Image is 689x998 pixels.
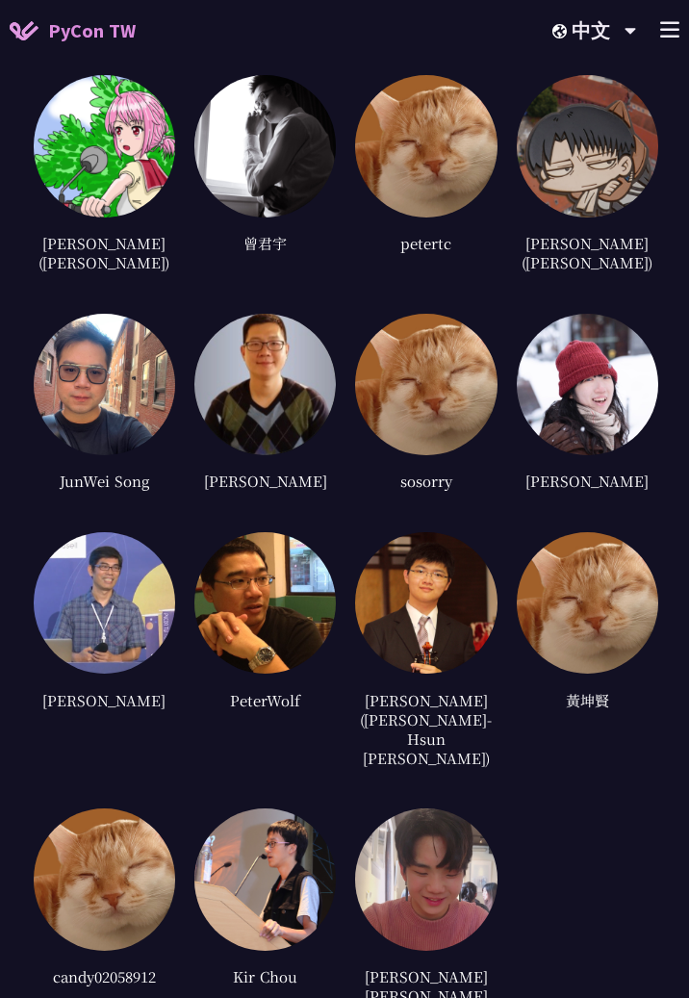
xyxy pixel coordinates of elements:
[355,808,497,950] img: c22c2e10e811a593462dda8c54eb193e.jpg
[10,7,136,55] a: PyCon TW
[517,532,658,674] img: default.0dba411.jpg
[194,808,336,950] img: 1422dbae1f7d1b7c846d16e7791cd687.jpg
[194,314,336,455] img: 2fb25c4dbcc2424702df8acae420c189.jpg
[34,314,175,455] img: cc92e06fafd13445e6a1d6468371e89a.jpg
[355,75,497,217] img: default.0dba411.jpg
[194,470,336,494] div: [PERSON_NAME]
[552,24,572,38] img: Locale Icon
[34,965,175,989] div: candy02058912
[194,232,336,256] div: 曾君宇
[355,470,497,494] div: sosorry
[355,232,497,256] div: petertc
[34,470,175,494] div: JunWei Song
[517,75,658,217] img: 16744c180418750eaf2695dae6de9abb.jpg
[194,75,336,217] img: 82d23fd0d510ffd9e682b2efc95fb9e0.jpg
[194,688,336,712] div: PeterWolf
[34,532,175,674] img: ca361b68c0e016b2f2016b0cb8f298d8.jpg
[517,688,658,712] div: 黃坤賢
[48,16,136,45] span: PyCon TW
[34,232,175,275] div: [PERSON_NAME]([PERSON_NAME])
[34,688,175,712] div: [PERSON_NAME]
[355,532,497,674] img: a9d086477deb5ee7d1da43ccc7d68f28.jpg
[355,314,497,455] img: default.0dba411.jpg
[517,232,658,275] div: [PERSON_NAME] ([PERSON_NAME])
[355,688,497,770] div: [PERSON_NAME]([PERSON_NAME]-Hsun [PERSON_NAME])
[194,965,336,989] div: Kir Chou
[34,808,175,950] img: default.0dba411.jpg
[34,75,175,217] img: 761e049ec1edd5d40c9073b5ed8731ef.jpg
[517,470,658,494] div: [PERSON_NAME]
[194,532,336,674] img: fc8a005fc59e37cdaca7cf5c044539c8.jpg
[10,21,38,40] img: Home icon of PyCon TW 2025
[517,314,658,455] img: 666459b874776088829a0fab84ecbfc6.jpg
